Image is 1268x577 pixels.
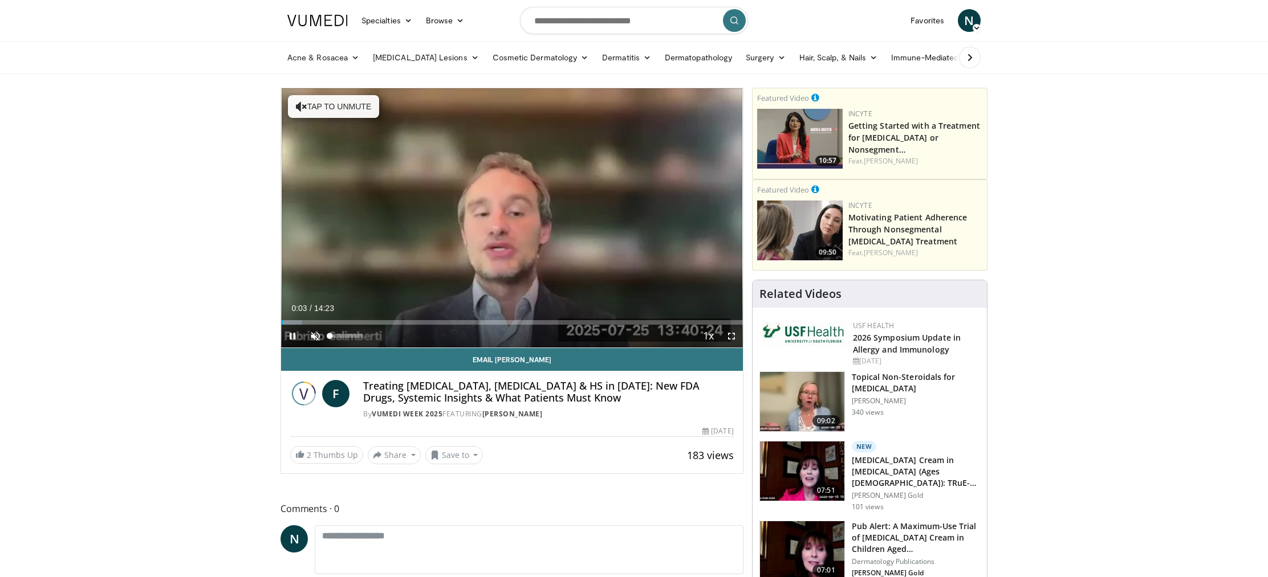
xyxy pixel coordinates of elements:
[482,409,543,419] a: [PERSON_NAME]
[852,557,980,566] p: Dermatology Publications
[759,441,980,511] a: 07:51 New [MEDICAL_DATA] Cream in [MEDICAL_DATA] (Ages [DEMOGRAPHIC_DATA]): TRuE-AD3 Results [PER...
[848,212,968,247] a: Motivating Patient Adherence Through Nonsegmental [MEDICAL_DATA] Treatment
[368,446,421,464] button: Share
[757,200,843,260] a: 09:50
[884,46,977,69] a: Immune-Mediated
[281,525,308,553] a: N
[739,46,792,69] a: Surgery
[288,95,379,118] button: Tap to unmute
[355,9,419,32] a: Specialties
[366,46,486,69] a: [MEDICAL_DATA] Lesions
[852,441,877,452] p: New
[853,321,895,330] a: USF Health
[958,9,981,32] a: N
[281,348,743,371] a: Email [PERSON_NAME]
[425,446,483,464] button: Save to
[853,332,961,355] a: 2026 Symposium Update in Allergy and Immunology
[812,564,840,576] span: 07:01
[759,371,980,432] a: 09:02 Topical Non-Steroidals for [MEDICAL_DATA] [PERSON_NAME] 340 views
[307,449,311,460] span: 2
[848,200,872,210] a: Incyte
[864,156,918,166] a: [PERSON_NAME]
[848,156,982,166] div: Feat.
[281,88,743,348] video-js: Video Player
[848,109,872,118] a: Incyte
[419,9,472,32] a: Browse
[281,325,304,347] button: Pause
[852,371,980,394] h3: Topical Non-Steroidals for [MEDICAL_DATA]
[812,485,840,496] span: 07:51
[281,46,366,69] a: Acne & Rosacea
[290,446,363,464] a: 2 Thumbs Up
[760,372,844,431] img: 34a4b5e7-9a28-40cd-b963-80fdb137f70d.150x105_q85_crop-smart_upscale.jpg
[815,247,840,257] span: 09:50
[304,325,327,347] button: Unmute
[815,155,840,166] span: 10:57
[702,426,733,436] div: [DATE]
[852,521,980,555] h3: Pub Alert: A Maximum-Use Trial of [MEDICAL_DATA] Cream in Children Aged…
[363,409,734,419] div: By FEATURING
[757,200,843,260] img: 39505ded-af48-40a4-bb84-dee7792dcfd5.png.150x105_q85_crop-smart_upscale.jpg
[757,93,809,103] small: Featured Video
[762,321,847,346] img: 6ba8804a-8538-4002-95e7-a8f8012d4a11.png.150x105_q85_autocrop_double_scale_upscale_version-0.2.jpg
[310,304,312,313] span: /
[287,15,348,26] img: VuMedi Logo
[852,408,884,417] p: 340 views
[852,455,980,489] h3: [MEDICAL_DATA] Cream in [MEDICAL_DATA] (Ages [DEMOGRAPHIC_DATA]): TRuE-AD3 Results
[291,304,307,313] span: 0:03
[363,380,734,404] h4: Treating [MEDICAL_DATA], [MEDICAL_DATA] & HS in [DATE]: New FDA Drugs, Systemic Insights & What P...
[853,356,978,366] div: [DATE]
[658,46,739,69] a: Dermatopathology
[757,185,809,195] small: Featured Video
[697,325,720,347] button: Playback Rate
[848,248,982,258] div: Feat.
[848,120,980,155] a: Getting Started with a Treatment for [MEDICAL_DATA] or Nonsegment…
[864,248,918,257] a: [PERSON_NAME]
[757,109,843,169] img: e02a99de-beb8-4d69-a8cb-018b1ffb8f0c.png.150x105_q85_crop-smart_upscale.jpg
[372,409,442,419] a: Vumedi Week 2025
[322,380,349,407] a: F
[314,304,334,313] span: 14:23
[281,501,743,516] span: Comments 0
[330,334,362,338] div: Volume Level
[904,9,951,32] a: Favorites
[852,502,884,511] p: 101 views
[720,325,743,347] button: Fullscreen
[595,46,658,69] a: Dermatitis
[792,46,884,69] a: Hair, Scalp, & Nails
[812,415,840,427] span: 09:02
[290,380,318,407] img: Vumedi Week 2025
[852,491,980,500] p: [PERSON_NAME] Gold
[760,441,844,501] img: 1c16d693-d614-4af5-8a28-e4518f6f5791.150x105_q85_crop-smart_upscale.jpg
[281,320,743,325] div: Progress Bar
[486,46,595,69] a: Cosmetic Dermatology
[757,109,843,169] a: 10:57
[852,396,980,406] p: [PERSON_NAME]
[687,448,734,462] span: 183 views
[520,7,748,34] input: Search topics, interventions
[759,287,842,301] h4: Related Videos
